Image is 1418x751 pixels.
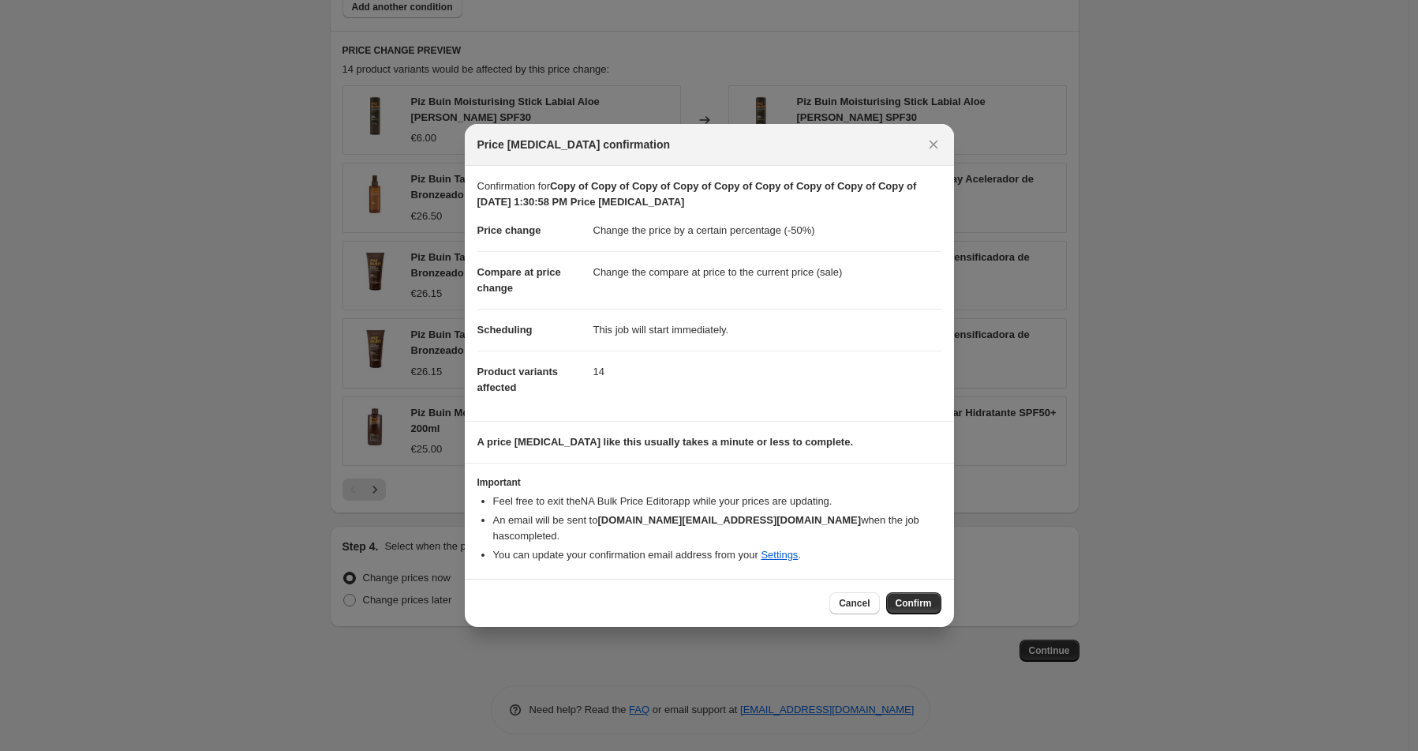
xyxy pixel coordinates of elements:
dd: This job will start immediately. [593,309,941,351]
button: Close [922,133,945,156]
span: Price change [477,224,541,236]
button: Confirm [886,592,941,614]
span: Product variants affected [477,366,559,393]
li: Feel free to exit the NA Bulk Price Editor app while your prices are updating. [493,494,941,509]
span: Scheduling [477,324,533,336]
span: Confirm [896,597,932,610]
li: An email will be sent to when the job has completed . [493,513,941,544]
dd: Change the compare at price to the current price (sale) [593,251,941,293]
li: You can update your confirmation email address from your . [493,547,941,563]
dd: Change the price by a certain percentage (-50%) [593,210,941,251]
button: Cancel [829,592,879,614]
b: A price [MEDICAL_DATA] like this usually takes a minute or less to complete. [477,436,854,448]
a: Settings [761,549,798,561]
span: Cancel [839,597,870,610]
p: Confirmation for [477,178,941,210]
dd: 14 [593,351,941,392]
b: [DOMAIN_NAME][EMAIL_ADDRESS][DOMAIN_NAME] [597,514,861,526]
span: Price [MEDICAL_DATA] confirmation [477,137,671,152]
span: Compare at price change [477,266,561,294]
b: Copy of Copy of Copy of Copy of Copy of Copy of Copy of Copy of Copy of [DATE] 1:30:58 PM Price [... [477,180,917,208]
h3: Important [477,476,941,489]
